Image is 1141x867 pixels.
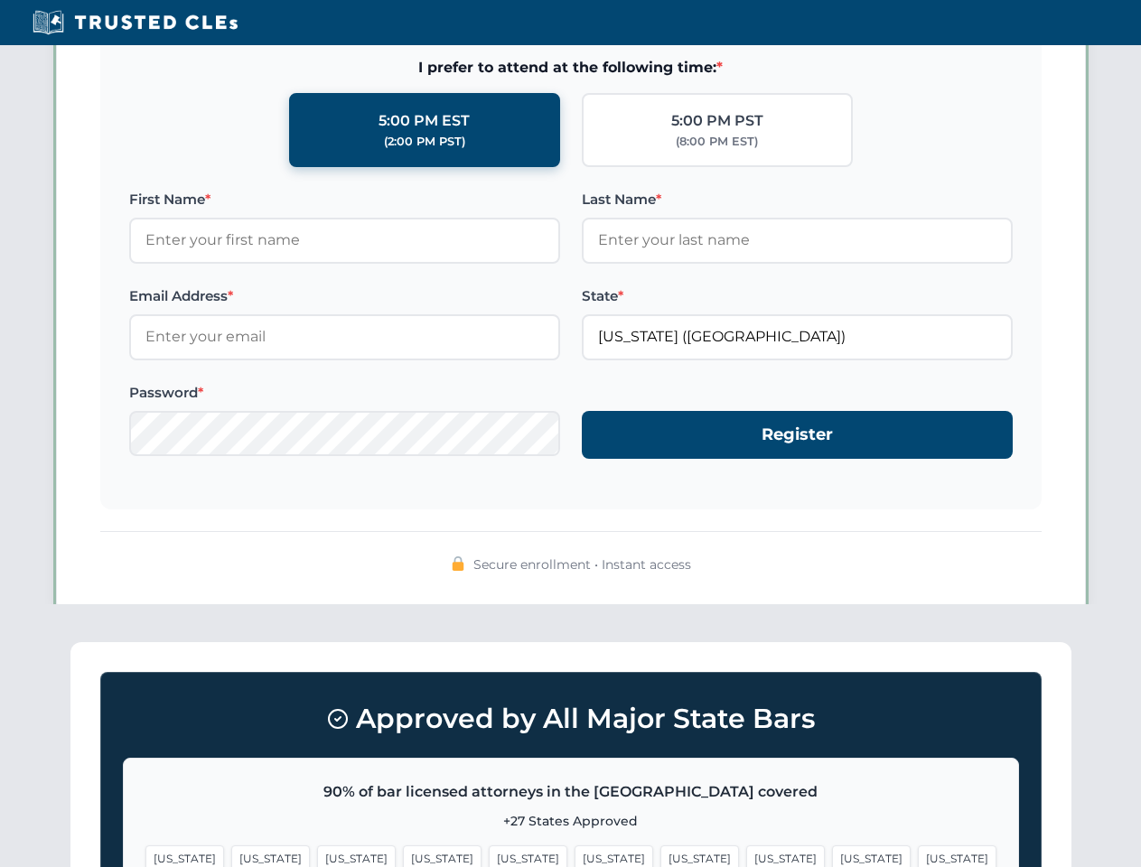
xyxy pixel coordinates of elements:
[129,218,560,263] input: Enter your first name
[123,695,1019,743] h3: Approved by All Major State Bars
[129,285,560,307] label: Email Address
[129,314,560,359] input: Enter your email
[451,556,465,571] img: 🔒
[27,9,243,36] img: Trusted CLEs
[582,314,1013,359] input: Florida (FL)
[145,811,996,831] p: +27 States Approved
[582,411,1013,459] button: Register
[473,555,691,574] span: Secure enrollment • Instant access
[145,780,996,804] p: 90% of bar licensed attorneys in the [GEOGRAPHIC_DATA] covered
[384,133,465,151] div: (2:00 PM PST)
[129,382,560,404] label: Password
[582,189,1013,210] label: Last Name
[582,285,1013,307] label: State
[379,109,470,133] div: 5:00 PM EST
[676,133,758,151] div: (8:00 PM EST)
[129,56,1013,79] span: I prefer to attend at the following time:
[129,189,560,210] label: First Name
[582,218,1013,263] input: Enter your last name
[671,109,763,133] div: 5:00 PM PST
